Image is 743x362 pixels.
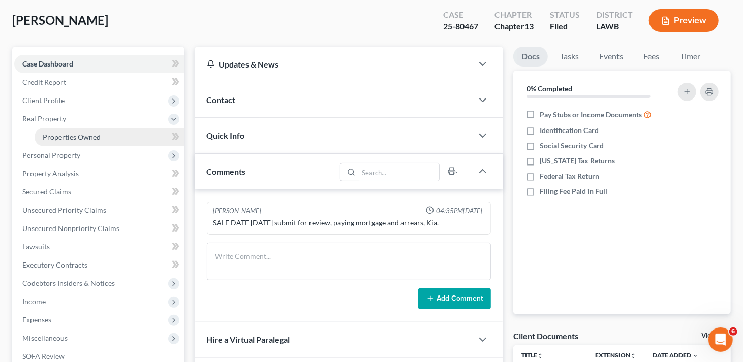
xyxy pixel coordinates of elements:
span: Hire a Virtual Paralegal [207,335,290,344]
a: Fees [635,47,668,67]
a: Lawsuits [14,238,184,256]
div: Chapter [494,21,534,32]
button: Preview [649,9,719,32]
i: unfold_more [630,353,636,359]
span: 04:35PM[DATE] [436,206,482,216]
div: Client Documents [513,331,578,341]
span: Filing Fee Paid in Full [540,186,607,196]
div: Case [443,9,478,21]
span: 6 [729,327,737,336]
div: LAWB [596,21,633,32]
span: Identification Card [540,125,599,136]
span: [US_STATE] Tax Returns [540,156,615,166]
span: Executory Contracts [22,260,87,269]
span: 13 [524,21,534,31]
span: Codebtors Insiders & Notices [22,279,115,287]
div: [PERSON_NAME] [213,206,262,216]
a: Case Dashboard [14,55,184,73]
span: Properties Owned [43,133,101,141]
span: Quick Info [207,130,245,140]
input: Search... [358,163,439,181]
a: Events [591,47,631,67]
a: Properties Owned [35,128,184,146]
a: Unsecured Nonpriority Claims [14,219,184,238]
div: 25-80467 [443,21,478,32]
a: Property Analysis [14,164,184,183]
span: Unsecured Nonpriority Claims [22,224,119,233]
span: Contact [207,95,236,105]
a: Executory Contracts [14,256,184,274]
div: Status [550,9,580,21]
a: Titleunfold_more [521,351,543,359]
a: Unsecured Priority Claims [14,201,184,219]
div: Filed [550,21,580,32]
span: Lawsuits [22,242,50,251]
a: Credit Report [14,73,184,91]
strong: 0% Completed [527,84,572,93]
span: Case Dashboard [22,59,73,68]
a: View All [701,332,727,339]
span: [PERSON_NAME] [12,13,108,27]
span: SOFA Review [22,352,65,360]
a: Extensionunfold_more [595,351,636,359]
i: unfold_more [537,353,543,359]
span: Client Profile [22,96,65,105]
div: Updates & News [207,59,460,70]
a: Timer [672,47,708,67]
span: Expenses [22,315,51,324]
span: Miscellaneous [22,334,68,342]
span: Secured Claims [22,187,71,196]
span: Credit Report [22,78,66,86]
div: Chapter [494,9,534,21]
span: Personal Property [22,151,80,159]
button: Add Comment [418,288,491,310]
span: Comments [207,167,246,176]
span: Social Security Card [540,141,604,151]
span: Federal Tax Return [540,171,599,181]
a: Tasks [552,47,587,67]
div: District [596,9,633,21]
div: SALE DATE [DATE] submit for review, paying mortgage and arrears, Kia. [213,218,484,228]
span: Real Property [22,114,66,123]
a: Secured Claims [14,183,184,201]
a: Docs [513,47,548,67]
i: expand_more [692,353,698,359]
span: Pay Stubs or Income Documents [540,110,642,120]
span: Property Analysis [22,169,79,178]
iframe: Intercom live chat [708,327,733,352]
span: Unsecured Priority Claims [22,206,106,214]
span: Income [22,297,46,306]
a: Date Added expand_more [653,351,698,359]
